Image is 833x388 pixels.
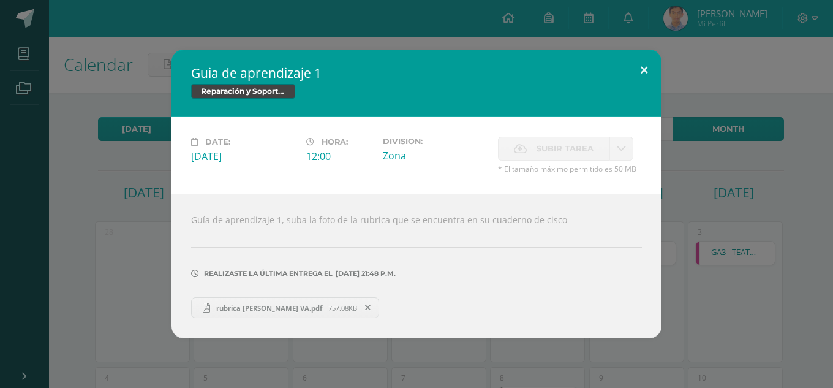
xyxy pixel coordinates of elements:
[383,137,488,146] label: Division:
[498,164,642,174] span: * El tamaño máximo permitido es 50 MB
[306,150,373,163] div: 12:00
[383,149,488,162] div: Zona
[537,137,594,160] span: Subir tarea
[191,84,295,99] span: Reparación y Soporte Técnico CISCO
[205,137,230,146] span: Date:
[627,50,661,91] button: Close (Esc)
[204,269,333,278] span: Realizaste la última entrega el
[333,273,396,274] span: [DATE] 21:48 p.m.
[328,303,357,313] span: 757.08KB
[609,137,633,161] a: La fecha de entrega ha expirado
[171,194,661,338] div: Guía de aprendizaje 1, suba la foto de la rubrica que se encuentra en su cuaderno de cisco
[191,150,296,163] div: [DATE]
[322,137,348,146] span: Hora:
[191,64,642,82] h2: Guia de aprendizaje 1
[358,301,379,314] span: Remover entrega
[498,137,609,161] label: La fecha de entrega ha expirado
[210,303,328,313] span: rubrica [PERSON_NAME] VA.pdf
[191,297,379,318] a: rubrica [PERSON_NAME] VA.pdf 757.08KB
